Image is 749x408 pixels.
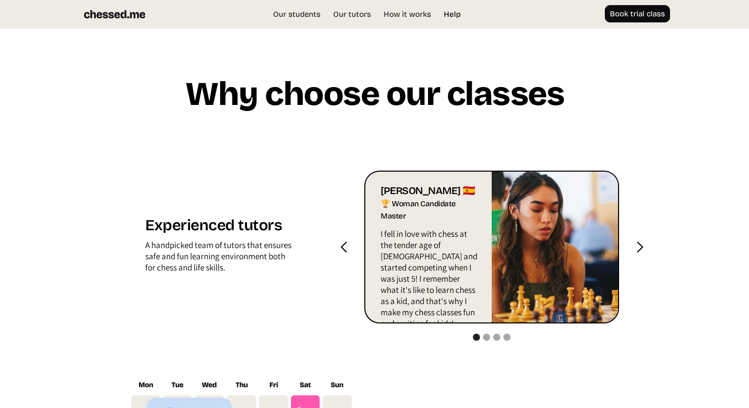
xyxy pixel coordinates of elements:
[381,184,479,198] div: [PERSON_NAME] 🇪🇸
[364,171,619,323] div: carousel
[379,9,436,19] a: How it works
[439,9,466,19] a: Help
[185,76,564,120] h1: Why choose our classes
[483,334,490,341] div: Show slide 2 of 4
[381,198,479,223] div: 🏆 Woman Candidate Master
[605,5,670,22] a: Book trial class
[268,9,326,19] a: Our students
[145,216,292,239] h1: Experienced tutors
[493,334,500,341] div: Show slide 3 of 4
[619,171,660,323] div: next slide
[324,171,364,323] div: previous slide
[328,9,376,19] a: Our tutors
[381,228,479,334] p: I fell in love with chess at the tender age of [DEMOGRAPHIC_DATA] and started competing when I wa...
[364,171,619,323] div: 1 of 4
[473,334,480,341] div: Show slide 1 of 4
[145,239,292,278] div: A handpicked team of tutors that ensures safe and fun learning environment both for chess and lif...
[503,334,511,341] div: Show slide 4 of 4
